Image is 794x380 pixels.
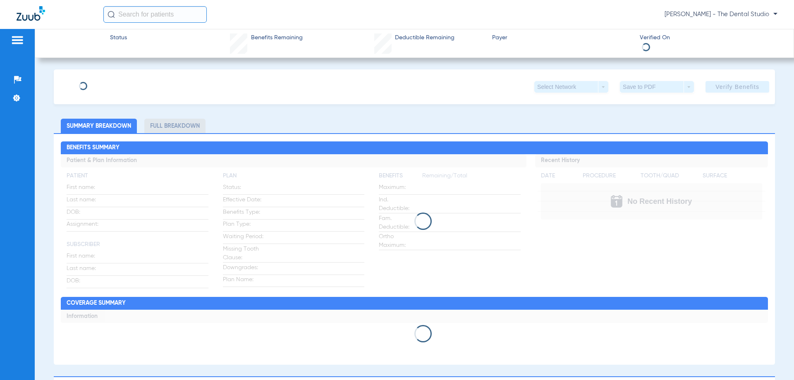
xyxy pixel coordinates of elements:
[251,33,303,42] span: Benefits Remaining
[110,33,127,42] span: Status
[61,297,768,310] h2: Coverage Summary
[395,33,454,42] span: Deductible Remaining
[665,10,777,19] span: [PERSON_NAME] - The Dental Studio
[61,119,137,133] li: Summary Breakdown
[492,33,633,42] span: Payer
[640,33,780,42] span: Verified On
[61,141,768,155] h2: Benefits Summary
[17,6,45,21] img: Zuub Logo
[144,119,206,133] li: Full Breakdown
[103,6,207,23] input: Search for patients
[11,35,24,45] img: hamburger-icon
[108,11,115,18] img: Search Icon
